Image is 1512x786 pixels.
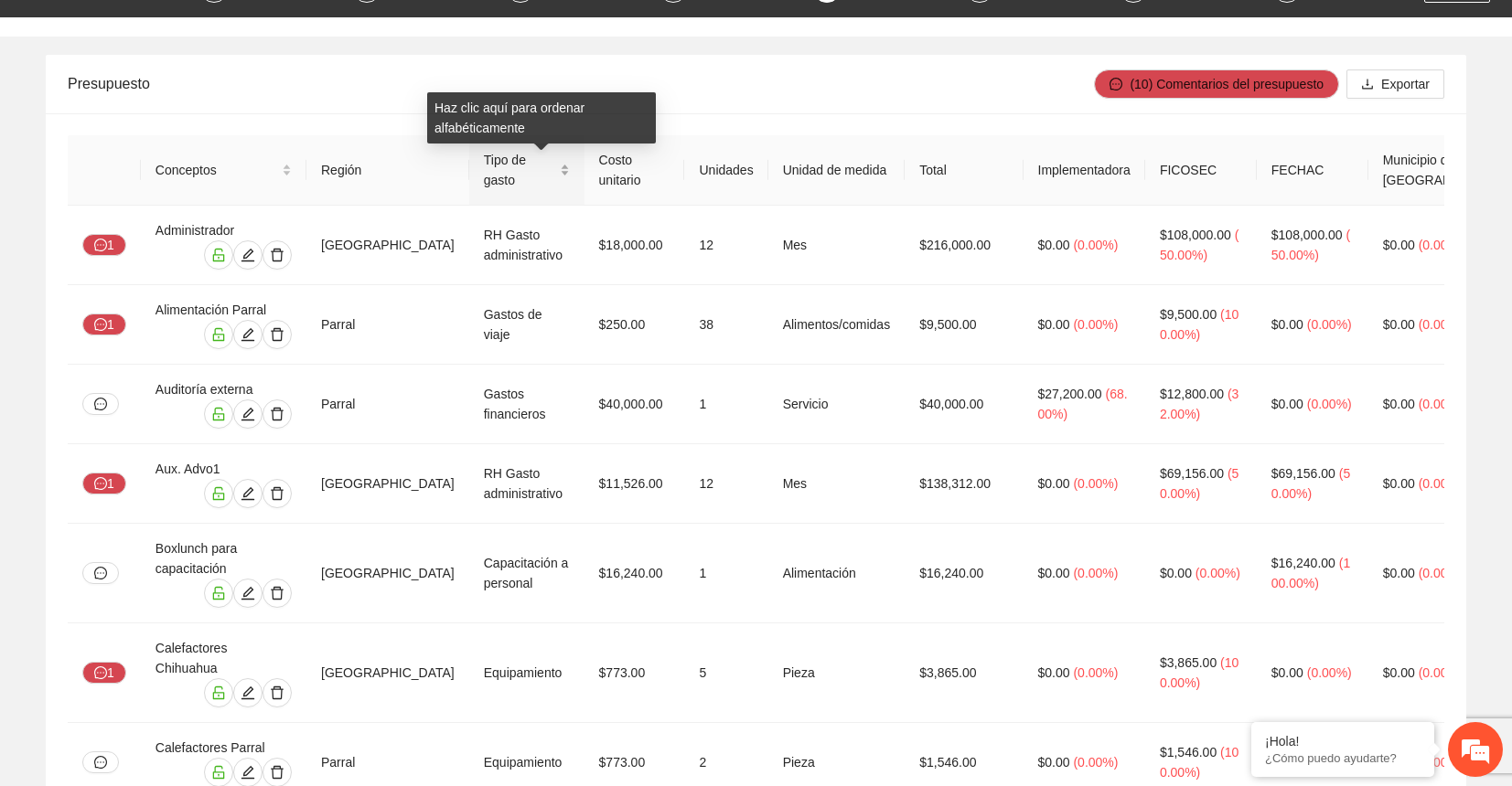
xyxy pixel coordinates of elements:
span: unlock [205,486,232,501]
button: edit [233,678,263,707]
td: Mes [768,444,906,524]
span: $0.00 [1038,238,1070,252]
td: 38 [684,285,767,365]
button: unlock [204,678,233,707]
span: unlock [205,685,232,700]
span: edit [234,765,262,780]
span: unlock [205,248,232,262]
td: Alimentos/comidas [768,285,906,365]
td: [GEOGRAPHIC_DATA] [306,444,469,524]
th: FECHAC [1257,135,1368,206]
span: ( 0.00% ) [1073,238,1118,252]
span: $0.00 [1383,566,1415,580]
th: Unidades [684,135,767,206]
span: delete [263,486,291,501]
span: delete [263,586,291,600]
span: $0.00 [1160,566,1192,580]
button: message1 [82,234,126,256]
button: message [82,751,119,773]
span: unlock [205,327,232,342]
span: delete [263,327,291,342]
span: message [94,239,107,253]
th: Unidad de medida [768,135,906,206]
td: Parral [306,365,469,444]
span: delete [263,407,291,421]
td: 12 [684,444,767,524]
button: edit [233,579,263,608]
span: $0.00 [1383,665,1415,680]
p: ¿Cómo puedo ayudarte? [1265,751,1421,765]
td: Servicio [768,365,906,444]
span: ( 0.00% ) [1073,665,1118,680]
span: ( 0.00% ) [1307,317,1352,332]
button: delete [263,678,292,707]
td: $18,000.00 [584,206,685,285]
button: message1 [82,313,126,335]
span: $0.00 [1038,755,1070,770]
div: Aux. Advo1 [155,459,292,479]
td: $216,000.00 [905,206,1023,285]
span: $0.00 [1271,317,1303,332]
td: $16,240.00 [584,524,685,623]
td: Pieza [768,623,906,723]
button: unlock [204,240,233,270]
span: ( 0.00% ) [1419,755,1464,770]
span: message [94,318,107,333]
span: message [94,398,107,410]
button: edit [233,320,263,349]
span: ( 0.00% ) [1419,397,1464,411]
div: ¡Hola! [1265,734,1421,749]
span: $0.00 [1383,397,1415,411]
span: ( 0.00% ) [1419,238,1464,252]
td: Parral [306,285,469,365]
td: $250.00 [584,285,685,365]
td: Gastos de viaje [469,285,584,365]
th: Región [306,135,469,206]
td: 5 [684,623,767,723]
div: Administrador [155,220,292,240]
span: $27,200.00 [1038,387,1102,401]
div: Auditoría externa [155,379,292,399]
div: Boxlunch para capacitación [155,538,292,579]
span: $0.00 [1038,476,1070,491]
span: $0.00 [1271,665,1303,680]
span: ( 0.00% ) [1073,476,1118,491]
th: Costo unitario [584,135,685,206]
button: message [82,562,119,584]
div: Presupuesto [68,58,1094,110]
span: ( 0.00% ) [1419,665,1464,680]
span: $108,000.00 [1271,228,1343,242]
td: [GEOGRAPHIC_DATA] [306,206,469,285]
span: ( 0.00% ) [1073,566,1118,580]
td: Alimentación [768,524,906,623]
span: ( 0.00% ) [1419,317,1464,332]
button: unlock [204,479,233,508]
span: edit [234,248,262,262]
td: $16,240.00 [905,524,1023,623]
span: ( 0.00% ) [1307,665,1352,680]
button: delete [263,399,292,429]
div: Minimizar ventana de chat en vivo [300,9,344,53]
span: $0.00 [1038,665,1070,680]
span: message [1110,78,1122,92]
div: Calefactores Chihuahua [155,638,292,678]
span: download [1361,78,1374,92]
span: $3,865.00 [1160,655,1217,670]
span: Exportar [1381,74,1430,94]
span: $12,800.00 [1160,387,1224,401]
th: Tipo de gasto [469,135,584,206]
span: message [94,666,107,681]
button: unlock [204,320,233,349]
span: $9,500.00 [1160,307,1217,322]
td: [GEOGRAPHIC_DATA] [306,623,469,723]
span: delete [263,765,291,780]
button: delete [263,479,292,508]
span: ( 0.00% ) [1419,566,1464,580]
button: message(10) Comentarios del presupuesto [1094,69,1339,99]
span: delete [263,685,291,700]
span: edit [234,586,262,600]
th: Total [905,135,1023,206]
span: edit [234,685,262,700]
span: Tipo de gasto [484,150,556,190]
div: Haz clic aquí para ordenar alfabéticamente [427,92,656,143]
